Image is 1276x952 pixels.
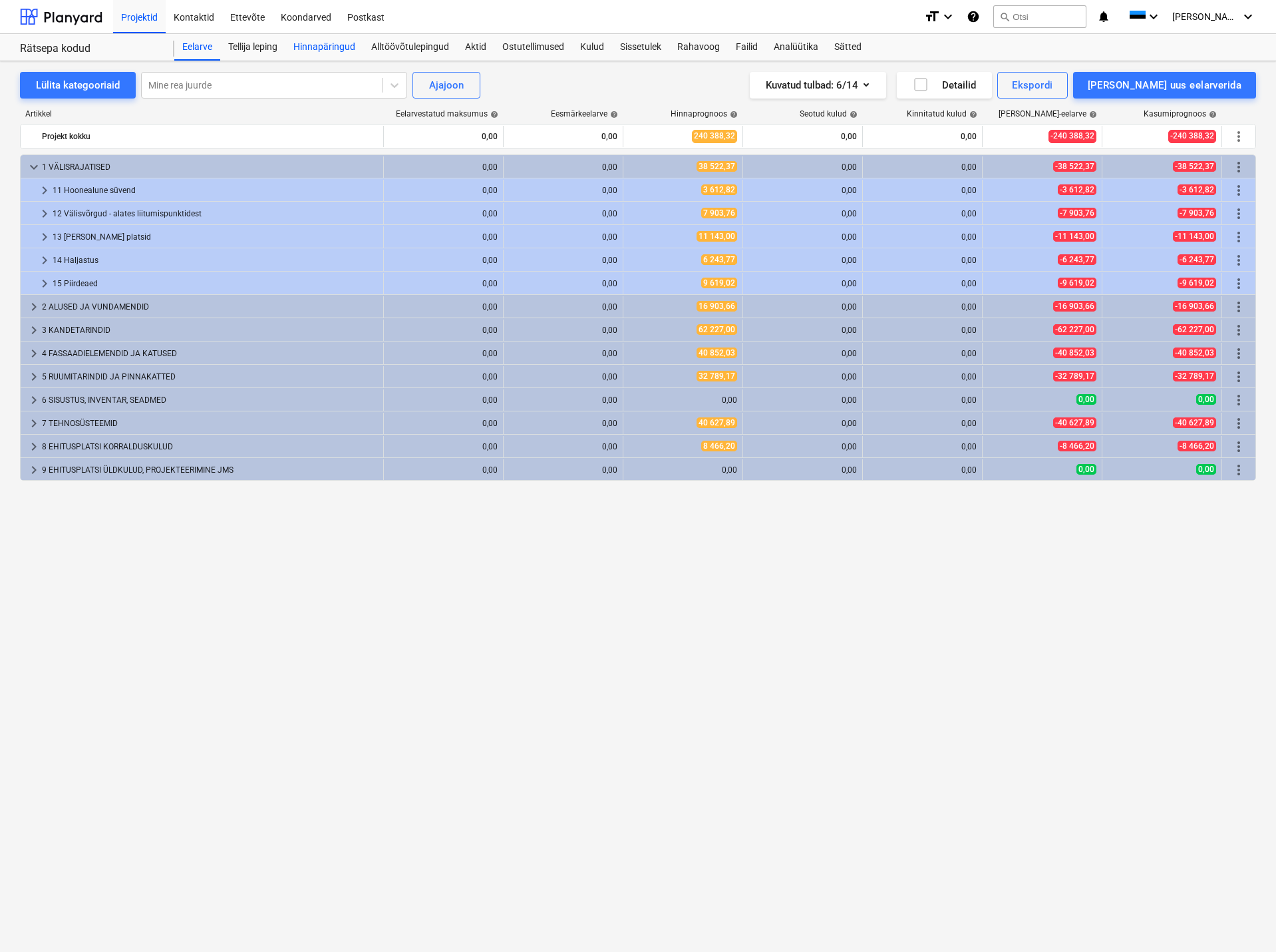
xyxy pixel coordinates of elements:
span: -11 143,00 [1173,231,1216,242]
a: Sissetulek [612,34,669,61]
span: keyboard_arrow_right [26,415,42,431]
div: 0,00 [748,326,857,335]
div: 0,00 [389,465,498,475]
div: 0,00 [509,465,617,475]
div: 0,00 [389,349,498,358]
div: 0,00 [389,419,498,428]
div: Analüütika [766,34,826,61]
i: Abikeskus [967,9,980,25]
span: -32 789,17 [1173,371,1216,381]
div: 0,00 [748,302,857,312]
a: Aktid [457,34,494,61]
div: 0,00 [389,326,498,335]
span: 32 789,17 [697,371,737,381]
div: 0,00 [509,162,617,172]
div: 0,00 [509,395,617,405]
span: -32 789,17 [1053,371,1096,381]
span: 8 466,20 [701,441,737,451]
span: -3 612,82 [1178,184,1216,195]
i: notifications [1097,9,1110,25]
span: 16 903,66 [697,301,737,312]
span: Rohkem tegevusi [1231,159,1247,175]
span: -40 852,03 [1053,348,1096,358]
div: 0,00 [868,279,977,288]
span: keyboard_arrow_right [26,462,42,478]
div: Ajajoon [429,77,464,94]
div: Detailid [913,77,976,94]
span: Rohkem tegevusi [1231,229,1247,245]
span: -9 619,02 [1178,278,1216,288]
div: 8 EHITUSPLATSI KORRALDUSKULUD [42,436,378,457]
span: keyboard_arrow_down [26,159,42,175]
div: 0,00 [389,232,498,242]
div: 1 VÄLISRAJATISED [42,156,378,178]
span: 38 522,37 [697,161,737,172]
div: 15 Piirdeaed [53,273,378,294]
div: 0,00 [868,256,977,265]
div: 0,00 [509,256,617,265]
div: Kulud [572,34,612,61]
i: keyboard_arrow_down [1146,9,1162,25]
div: 0,00 [509,419,617,428]
span: -9 619,02 [1058,278,1096,288]
div: 0,00 [868,302,977,312]
div: 0,00 [389,162,498,172]
a: Eelarve [174,34,220,61]
span: search [999,11,1010,22]
span: 40 627,89 [697,417,737,428]
div: 0,00 [868,209,977,218]
a: Ostutellimused [494,34,572,61]
div: 0,00 [389,395,498,405]
span: -3 612,82 [1058,184,1096,195]
span: -38 522,37 [1053,161,1096,172]
div: 5 RUUMITARINDID JA PINNAKATTED [42,366,378,387]
div: 4 FASSAADIELEMENDID JA KATUSED [42,343,378,364]
span: keyboard_arrow_right [26,369,42,385]
span: help [488,111,498,119]
span: Rohkem tegevusi [1231,299,1247,315]
div: 12 Välisvõrgud - alates liitumispunktidest [53,203,378,224]
span: 6 243,77 [701,254,737,265]
div: 0,00 [509,232,617,242]
div: 0,00 [868,232,977,242]
span: 0,00 [1196,394,1216,405]
span: 7 903,76 [701,208,737,218]
span: Rohkem tegevusi [1231,346,1247,361]
div: 13 [PERSON_NAME] platsid [53,226,378,248]
div: 0,00 [748,186,857,195]
button: Kuvatud tulbad:6/14 [750,72,886,99]
span: -62 227,00 [1173,324,1216,335]
div: 7 TEHNOSÜSTEEMID [42,413,378,434]
div: 0,00 [748,162,857,172]
div: 0,00 [748,256,857,265]
a: Failid [728,34,766,61]
span: -6 243,77 [1178,254,1216,265]
div: 11 Hoonealune süvend [53,180,378,201]
span: keyboard_arrow_right [26,439,42,455]
div: 0,00 [509,302,617,312]
span: Rohkem tegevusi [1231,369,1247,385]
div: Kinnitatud kulud [907,109,977,119]
div: 0,00 [509,372,617,381]
span: -8 466,20 [1178,441,1216,451]
div: 0,00 [868,395,977,405]
span: -40 852,03 [1173,348,1216,358]
span: [PERSON_NAME] Loks [1172,11,1239,22]
div: 14 Haljastus [53,250,378,271]
button: Ekspordi [997,72,1067,99]
span: -40 627,89 [1053,417,1096,428]
div: 0,00 [389,209,498,218]
div: 9 EHITUSPLATSI ÜLDKULUD, PROJEKTEERIMINE JMS [42,459,378,481]
a: Sätted [826,34,870,61]
div: 0,00 [509,209,617,218]
span: 3 612,82 [701,184,737,195]
div: 0,00 [868,126,977,147]
a: Tellija leping [220,34,285,61]
span: keyboard_arrow_right [37,182,53,198]
div: 0,00 [748,209,857,218]
div: 0,00 [868,326,977,335]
